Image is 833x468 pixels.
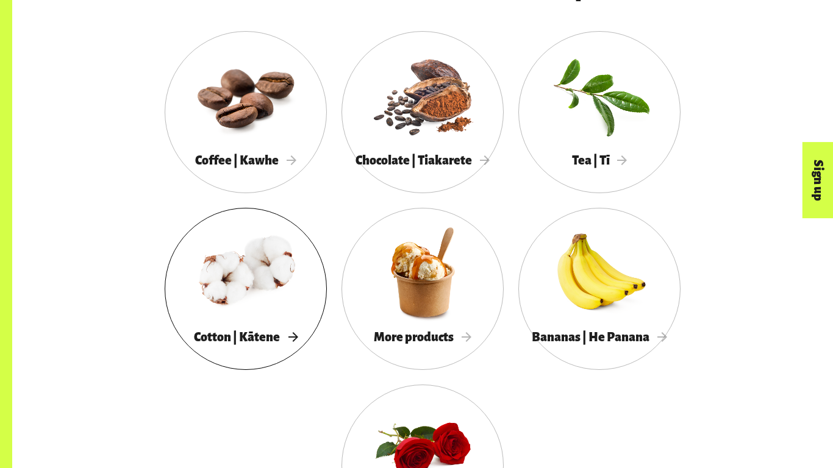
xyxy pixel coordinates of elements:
span: More products [374,330,471,344]
span: Cotton | Kātene [194,330,298,344]
span: Chocolate | Tiakarete [356,154,490,167]
a: More products [341,208,504,370]
span: Bananas | He Panana [532,330,667,344]
a: Cotton | Kātene [165,208,327,370]
a: Bananas | He Panana [518,208,681,370]
a: Tea | Tī [518,31,681,193]
a: Coffee | Kawhe [165,31,327,193]
span: Tea | Tī [572,154,627,167]
span: Coffee | Kawhe [195,154,296,167]
a: Chocolate | Tiakarete [341,31,504,193]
